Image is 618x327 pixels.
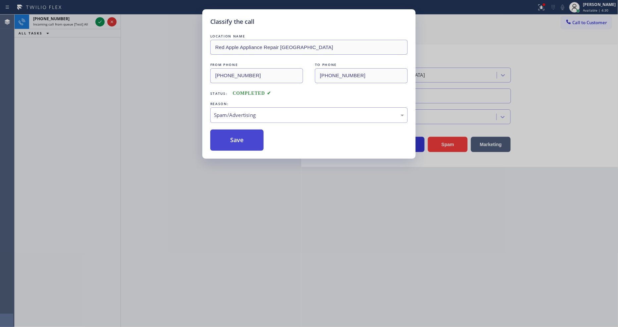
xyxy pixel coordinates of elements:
[210,68,303,83] input: From phone
[315,61,408,68] div: TO PHONE
[210,17,254,26] h5: Classify the call
[210,91,228,96] span: Status:
[210,100,408,107] div: REASON:
[210,130,264,151] button: Save
[210,61,303,68] div: FROM PHONE
[233,91,271,96] span: COMPLETED
[315,68,408,83] input: To phone
[214,111,404,119] div: Spam/Advertising
[210,33,408,40] div: LOCATION NAME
